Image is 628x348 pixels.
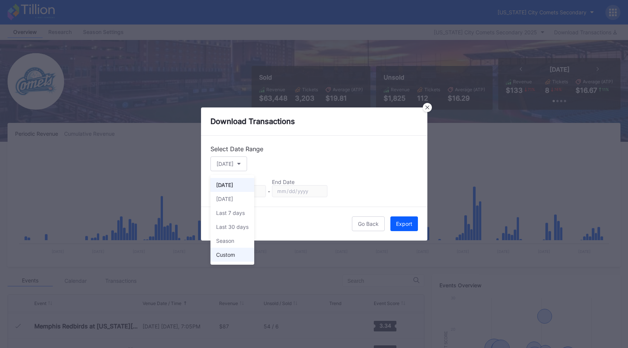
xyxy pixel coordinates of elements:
[216,224,249,230] div: Last 30 days
[216,251,235,258] div: Custom
[216,182,233,188] div: [DATE]
[216,210,245,216] div: Last 7 days
[216,238,234,244] div: Season
[216,196,233,202] div: [DATE]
